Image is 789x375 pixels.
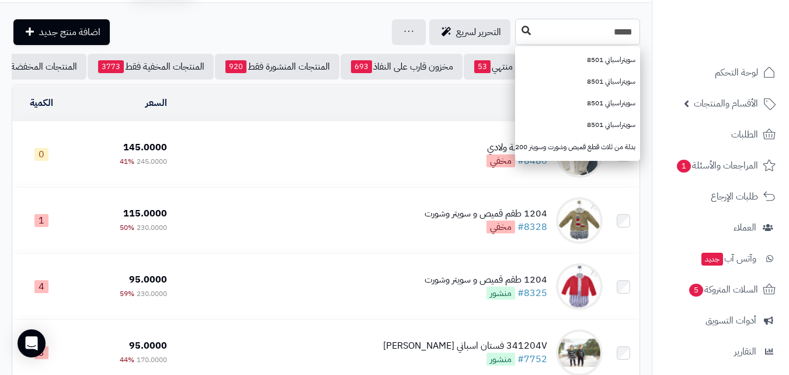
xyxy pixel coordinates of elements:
a: المنتجات المخفية فقط3773 [88,54,214,80]
span: 0 [34,148,48,161]
a: أدوات التسويق [659,307,782,335]
div: 1204بدلة ولادي [486,141,547,154]
a: سويتراسباني 8501 [515,71,640,92]
img: 1204 طقم قميص و سويتر وشورت [556,263,603,310]
span: 53 [474,60,491,73]
a: #7752 [517,352,547,366]
span: 3 [34,346,48,359]
img: logo-2.png [710,15,778,40]
a: طلبات الإرجاع [659,183,782,211]
span: 41% [120,156,134,167]
a: المنتجات المنشورة فقط920 [215,54,339,80]
span: 59% [120,288,134,299]
a: العملاء [659,214,782,242]
span: أدوات التسويق [705,312,756,329]
span: 230.0000 [137,222,167,233]
a: التقارير [659,338,782,366]
a: لوحة التحكم [659,59,782,87]
span: الأقسام والمنتجات [694,95,758,112]
div: Open Intercom Messenger [18,329,46,357]
span: 115.0000 [123,207,167,221]
div: 341204V فستان اسباني [PERSON_NAME] [383,339,547,353]
span: منشور [486,287,515,300]
span: الطلبات [731,126,758,143]
a: #8480 [517,154,547,168]
span: 50% [120,222,134,233]
span: لوحة التحكم [715,64,758,81]
span: 5 [689,283,704,297]
span: التقارير [734,343,756,360]
a: مخزون منتهي53 [464,54,549,80]
span: 920 [225,60,246,73]
div: 1204 طقم قميص و سويتر وشورت [425,273,547,287]
span: المراجعات والأسئلة [676,157,758,174]
a: سويتراسباني 8501 [515,92,640,114]
span: العملاء [734,219,756,236]
span: 245.0000 [137,156,167,167]
a: السلات المتروكة5 [659,276,782,304]
span: 693 [351,60,372,73]
span: 95.0000 [129,339,167,353]
span: 1 [34,214,48,227]
span: التحرير لسريع [456,25,501,39]
a: وآتس آبجديد [659,245,782,273]
a: #8325 [517,286,547,300]
a: المراجعات والأسئلة1 [659,152,782,180]
a: اضافة منتج جديد [13,19,110,45]
img: 1204 طقم قميص و سويتر وشورت [556,197,603,244]
span: منشور [486,353,515,366]
a: مخزون قارب على النفاذ693 [340,54,463,80]
span: 1 [676,159,691,173]
span: 3773 [98,60,124,73]
a: بدلة من ثلاث قطع قميص وشورت وسويتر 1200 [515,136,640,158]
a: الكمية [30,96,53,110]
span: 145.0000 [123,140,167,154]
span: جديد [701,253,723,266]
span: السلات المتروكة [688,281,758,298]
span: 170.0000 [137,355,167,365]
a: سويتراسباني 8501 [515,49,640,71]
span: مخفي [486,221,515,233]
span: وآتس آب [700,250,756,267]
span: مخفي [486,154,515,167]
span: اضافة منتج جديد [39,25,100,39]
a: السعر [145,96,167,110]
span: طلبات الإرجاع [711,188,758,205]
a: التحرير لسريع [429,19,510,45]
span: 230.0000 [137,288,167,299]
a: #8328 [517,220,547,234]
div: 1204 طقم قميص و سويتر وشورت [425,207,547,221]
span: 95.0000 [129,273,167,287]
span: 4 [34,280,48,293]
a: الطلبات [659,121,782,149]
span: 44% [120,355,134,365]
a: سويتراسباني 8501 [515,114,640,136]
